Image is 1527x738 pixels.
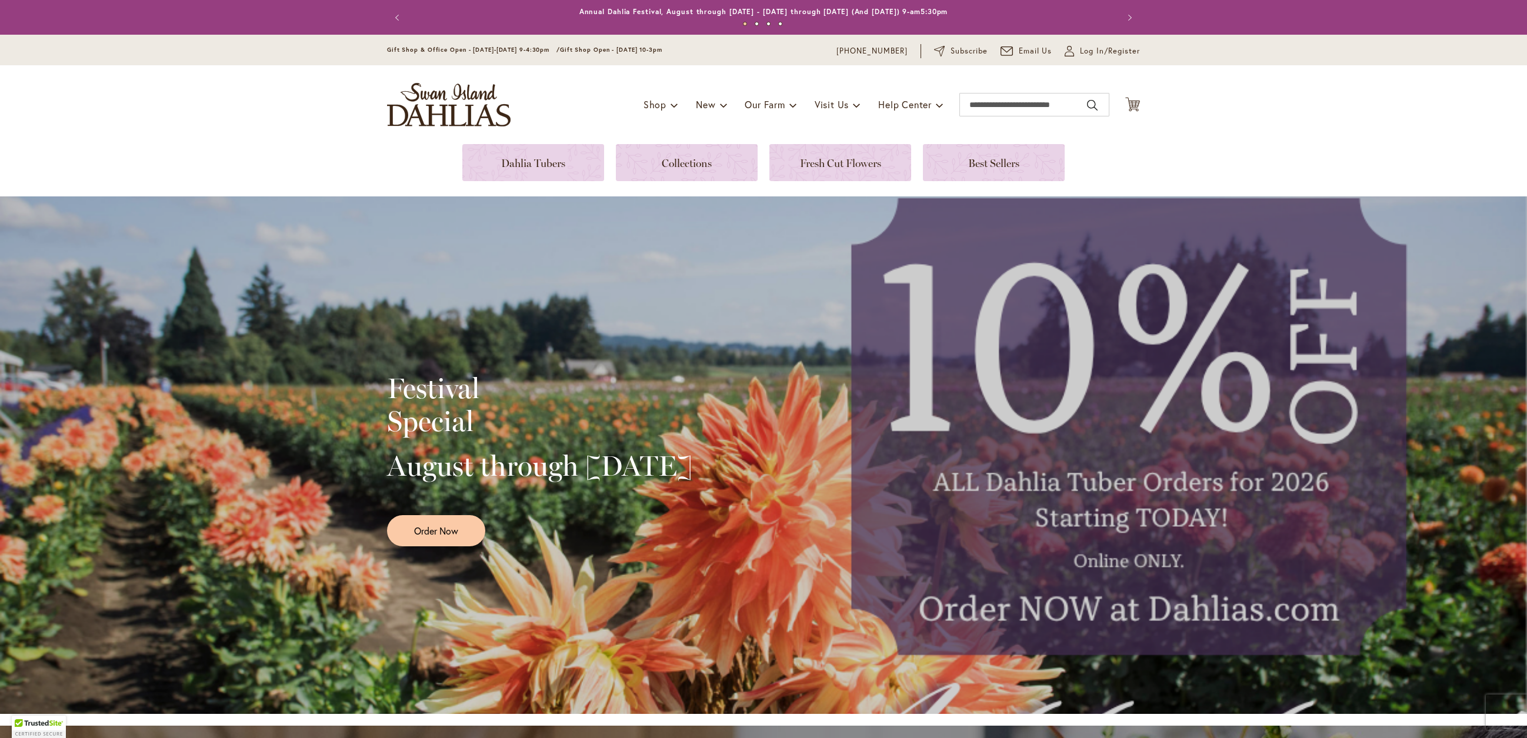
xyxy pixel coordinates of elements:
button: 2 of 4 [755,22,759,26]
span: Shop [644,98,666,111]
span: Log In/Register [1080,45,1140,57]
button: Next [1116,6,1140,29]
button: 3 of 4 [766,22,771,26]
span: Our Farm [745,98,785,111]
a: Email Us [1001,45,1052,57]
a: Log In/Register [1065,45,1140,57]
span: Gift Shop Open - [DATE] 10-3pm [560,46,662,54]
a: Annual Dahlia Festival, August through [DATE] - [DATE] through [DATE] (And [DATE]) 9-am5:30pm [579,7,948,16]
span: New [696,98,715,111]
button: 4 of 4 [778,22,782,26]
span: Gift Shop & Office Open - [DATE]-[DATE] 9-4:30pm / [387,46,560,54]
h2: Festival Special [387,372,692,438]
span: Subscribe [951,45,988,57]
button: 1 of 4 [743,22,747,26]
a: Order Now [387,515,485,546]
a: [PHONE_NUMBER] [836,45,908,57]
h2: August through [DATE] [387,449,692,482]
span: Order Now [414,524,458,537]
span: Visit Us [815,98,849,111]
button: Previous [387,6,411,29]
span: Email Us [1019,45,1052,57]
a: store logo [387,83,511,126]
a: Subscribe [934,45,988,57]
span: Help Center [878,98,932,111]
